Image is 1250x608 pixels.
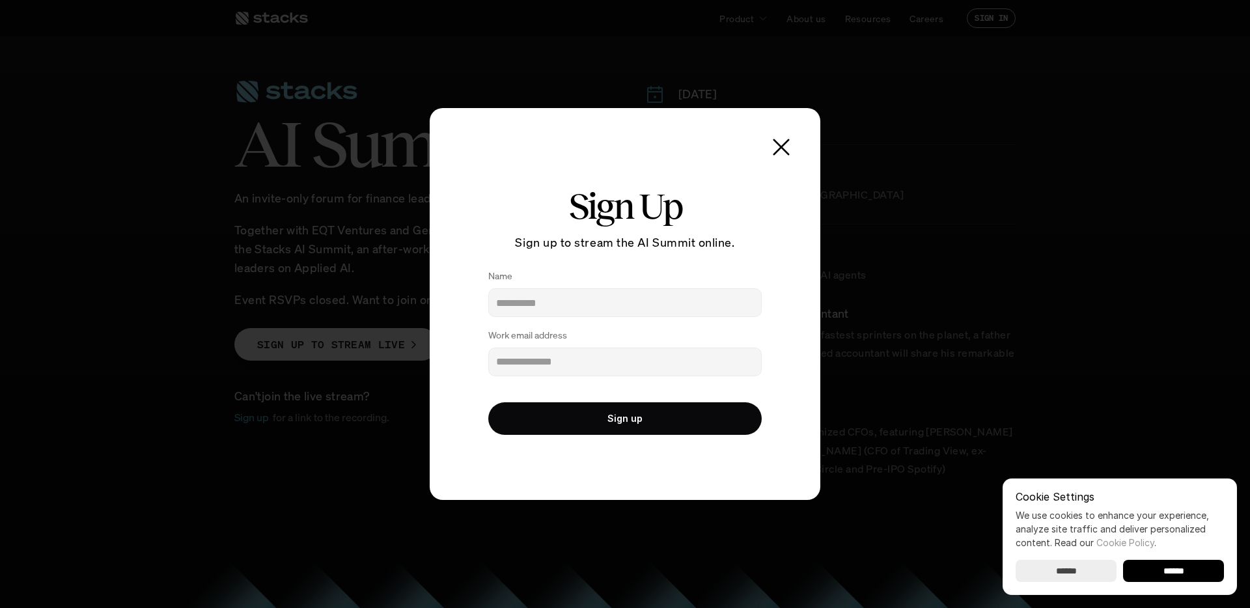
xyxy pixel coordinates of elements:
[488,402,762,435] button: Sign up
[488,348,762,376] input: Work email address
[1016,491,1224,502] p: Cookie Settings
[1016,508,1224,549] p: We use cookies to enhance your experience, analyze site traffic and deliver personalized content.
[475,233,775,252] p: Sign up to stream the AI Summit online.
[607,413,643,424] p: Sign up
[475,186,775,227] h2: Sign Up
[1096,537,1154,548] a: Cookie Policy
[488,288,762,317] input: Name
[1055,537,1156,548] span: Read our .
[488,330,567,341] p: Work email address
[488,271,512,282] p: Name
